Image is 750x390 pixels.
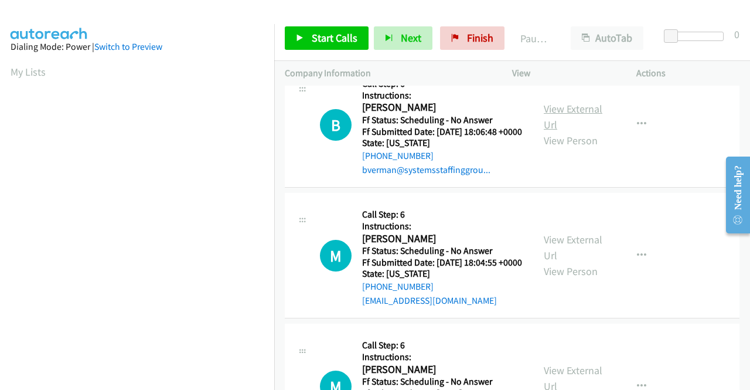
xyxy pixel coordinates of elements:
[320,240,352,272] div: The call is yet to be attempted
[320,240,352,272] h1: M
[362,209,522,221] h5: Call Step: 6
[285,66,491,80] p: Company Information
[374,26,432,50] button: Next
[362,221,522,232] h5: Instructions:
[467,31,493,45] span: Finish
[362,340,522,351] h5: Call Step: 6
[670,32,724,41] div: Delay between calls (in seconds)
[320,109,352,141] div: The call is yet to be attempted
[362,281,434,292] a: [PHONE_NUMBER]
[571,26,643,50] button: AutoTab
[362,257,522,269] h5: Ff Submitted Date: [DATE] 18:04:55 +0000
[636,66,739,80] p: Actions
[717,148,750,242] iframe: Resource Center
[362,376,522,388] h5: Ff Status: Scheduling - No Answer
[285,26,369,50] a: Start Calls
[320,109,352,141] h1: B
[362,363,519,377] h2: [PERSON_NAME]
[362,137,522,149] h5: State: [US_STATE]
[11,65,46,79] a: My Lists
[544,233,602,262] a: View External Url
[11,40,264,54] div: Dialing Mode: Power |
[312,31,357,45] span: Start Calls
[544,102,602,131] a: View External Url
[362,164,490,175] a: bverman@systemsstaffinggrou...
[401,31,421,45] span: Next
[512,66,615,80] p: View
[362,150,434,161] a: [PHONE_NUMBER]
[440,26,504,50] a: Finish
[362,232,519,246] h2: [PERSON_NAME]
[362,295,497,306] a: [EMAIL_ADDRESS][DOMAIN_NAME]
[362,245,522,257] h5: Ff Status: Scheduling - No Answer
[94,41,162,52] a: Switch to Preview
[544,264,598,278] a: View Person
[362,351,522,363] h5: Instructions:
[520,30,550,46] p: Paused
[734,26,739,42] div: 0
[362,90,522,101] h5: Instructions:
[544,134,598,147] a: View Person
[362,126,522,138] h5: Ff Submitted Date: [DATE] 18:06:48 +0000
[362,268,522,280] h5: State: [US_STATE]
[362,101,519,114] h2: [PERSON_NAME]
[362,114,522,126] h5: Ff Status: Scheduling - No Answer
